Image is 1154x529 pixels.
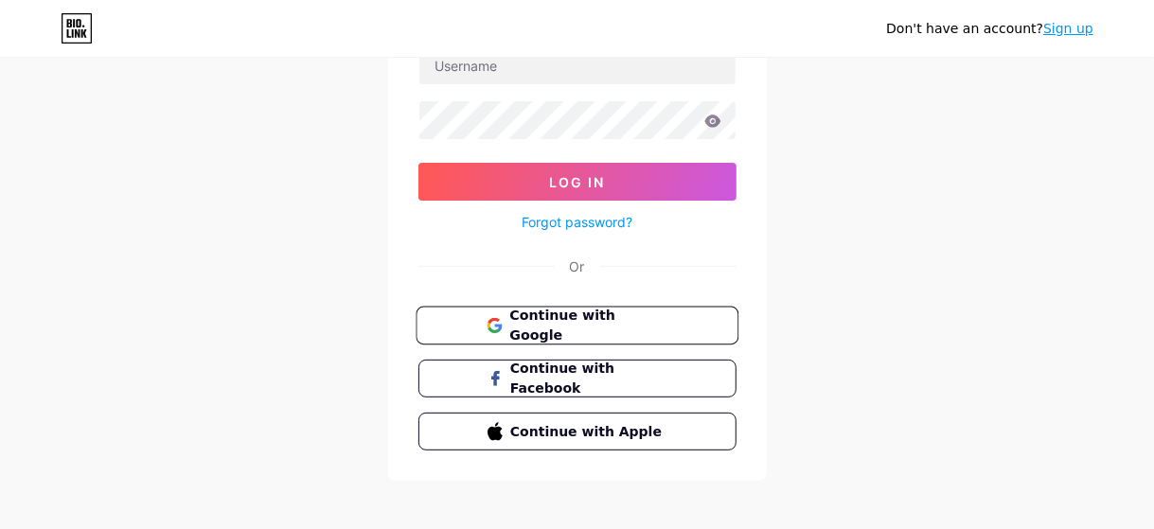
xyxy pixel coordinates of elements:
[418,413,737,450] button: Continue with Apple
[886,19,1093,39] div: Don't have an account?
[509,306,667,346] span: Continue with Google
[416,307,738,345] button: Continue with Google
[419,46,736,84] input: Username
[418,360,737,397] button: Continue with Facebook
[418,307,737,344] a: Continue with Google
[418,163,737,201] button: Log In
[570,256,585,276] div: Or
[549,174,605,190] span: Log In
[522,212,632,232] a: Forgot password?
[510,359,666,398] span: Continue with Facebook
[1043,21,1093,36] a: Sign up
[510,422,666,442] span: Continue with Apple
